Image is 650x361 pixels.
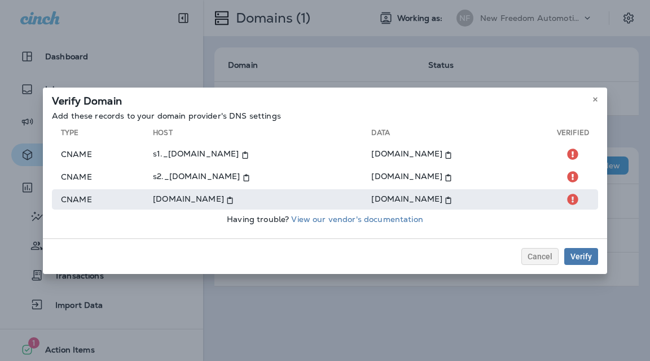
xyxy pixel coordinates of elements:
td: cname [52,144,153,164]
p: Having trouble? [52,215,598,224]
td: [DOMAIN_NAME] [153,189,371,210]
button: Cancel [521,248,559,265]
a: View our vendor's documentation [291,214,423,224]
td: [DOMAIN_NAME] [371,167,556,187]
td: [DOMAIN_NAME] [371,189,556,210]
td: cname [52,189,153,210]
td: s2._[DOMAIN_NAME] [153,167,371,187]
div: Verify [570,253,592,260]
th: Host [153,128,371,142]
td: s1._[DOMAIN_NAME] [153,144,371,164]
th: Type [52,128,153,142]
div: Verify Domain [43,88,607,111]
td: cname [52,167,153,187]
button: Verify [564,248,598,265]
th: Data [371,128,556,142]
span: Cancel [528,253,552,260]
th: Verified [557,128,598,142]
p: Add these records to your domain provider's DNS settings [52,111,598,120]
td: [DOMAIN_NAME] [371,144,556,164]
